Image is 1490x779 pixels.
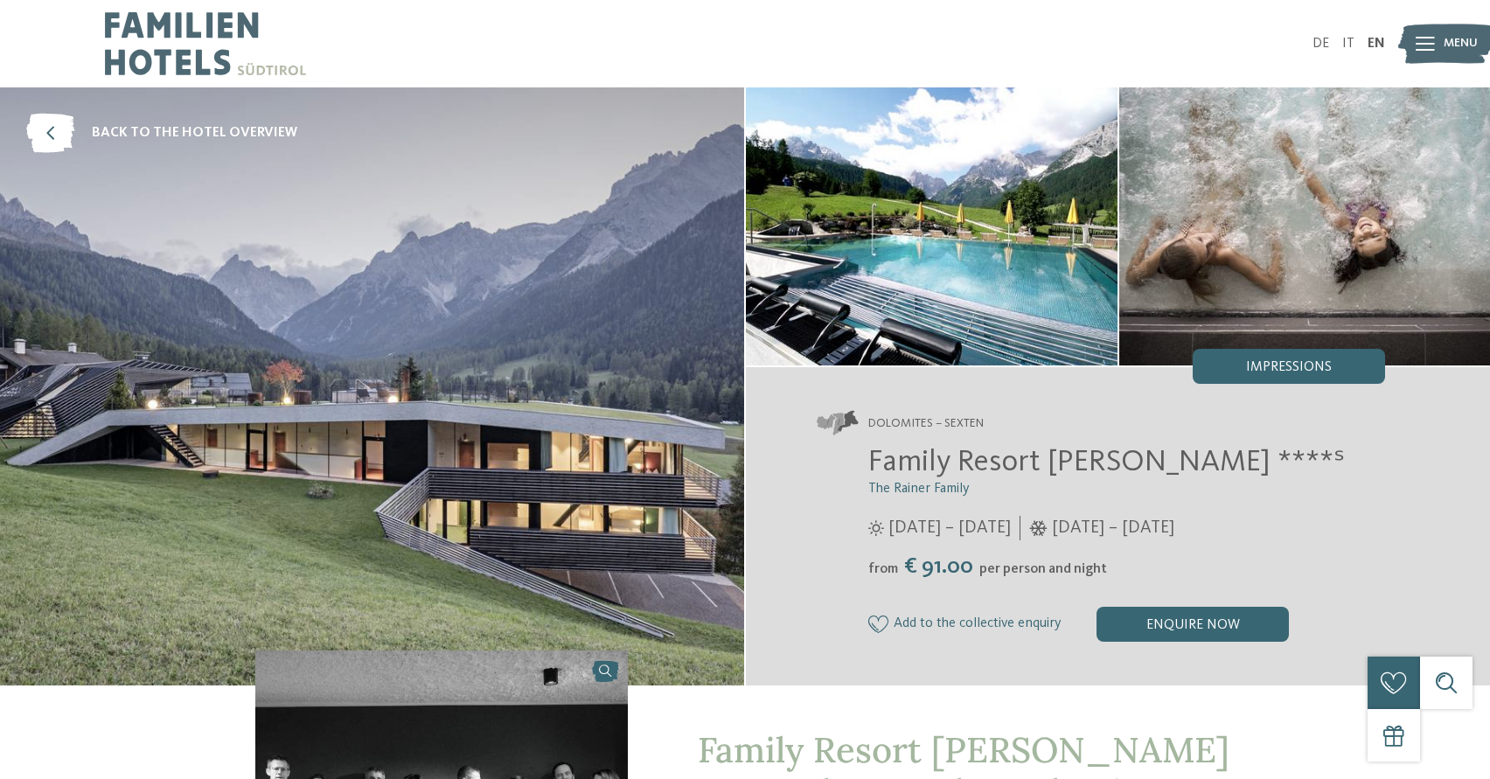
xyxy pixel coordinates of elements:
[746,87,1117,365] img: Our family hotel in Sexten, your holiday home in the Dolomiten
[888,516,1011,540] span: [DATE] – [DATE]
[979,562,1107,576] span: per person and night
[92,123,297,143] span: back to the hotel overview
[868,562,898,576] span: from
[1029,520,1048,536] i: Opening times in winter
[1312,37,1329,51] a: DE
[868,447,1345,477] span: Family Resort [PERSON_NAME] ****ˢ
[1342,37,1354,51] a: IT
[894,616,1062,632] span: Add to the collective enquiry
[1052,516,1174,540] span: [DATE] – [DATE]
[1444,35,1478,52] span: Menu
[868,415,984,433] span: Dolomites – Sexten
[1368,37,1385,51] a: EN
[1097,607,1289,642] div: enquire now
[868,520,884,536] i: Opening times in summer
[26,114,297,153] a: back to the hotel overview
[1246,360,1332,374] span: Impressions
[868,482,970,496] span: The Rainer Family
[900,555,978,578] span: € 91.00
